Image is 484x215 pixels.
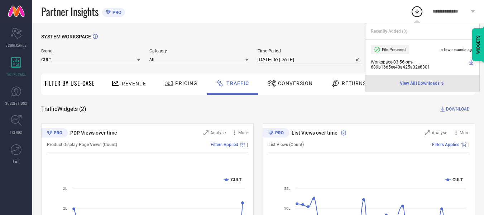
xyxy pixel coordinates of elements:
[268,142,304,147] span: List Views (Count)
[371,29,407,34] span: Recently Added ( 3 )
[149,48,249,53] span: Category
[292,130,337,136] span: List Views over time
[400,81,445,87] div: Open download page
[247,142,248,147] span: |
[41,48,140,53] span: Brand
[425,130,430,135] svg: Zoom
[441,47,474,52] span: a few seconds ago
[41,106,86,113] span: Traffic Widgets ( 2 )
[278,80,313,86] span: Conversion
[432,130,447,135] span: Analyse
[284,206,291,210] text: 50L
[111,10,121,15] span: PRO
[400,81,445,87] a: View All1Downloads
[175,80,197,86] span: Pricing
[371,60,466,70] span: Workspace - 03:56-pm - 689b16d5ee40a425a32e8301
[342,80,366,86] span: Returns
[446,106,470,113] span: DOWNLOAD
[47,142,117,147] span: Product Display Page Views (Count)
[70,130,117,136] span: PDP Views over time
[211,142,238,147] span: Filters Applied
[5,101,27,106] span: SUGGESTIONS
[41,34,91,39] span: SYSTEM WORKSPACE
[258,48,363,53] span: Time Period
[263,128,289,139] div: Premium
[284,187,291,191] text: 55L
[258,55,363,64] input: Select time period
[10,130,22,135] span: TRENDS
[41,128,68,139] div: Premium
[41,4,99,19] span: Partner Insights
[231,177,242,182] text: CULT
[382,47,406,52] span: File Prepared
[6,71,26,77] span: WORKSPACE
[226,80,249,86] span: Traffic
[460,130,469,135] span: More
[210,130,226,135] span: Analyse
[238,130,248,135] span: More
[13,159,20,164] span: FWD
[203,130,209,135] svg: Zoom
[400,81,440,87] span: View All 1 Downloads
[63,187,67,191] text: 2L
[411,5,423,18] div: Open download list
[468,60,474,70] a: Download
[45,79,95,88] span: Filter By Use-Case
[6,42,27,48] span: SCORECARDS
[122,81,146,87] span: Revenue
[432,142,460,147] span: Filters Applied
[452,177,463,182] text: CULT
[468,142,469,147] span: |
[63,206,67,210] text: 2L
